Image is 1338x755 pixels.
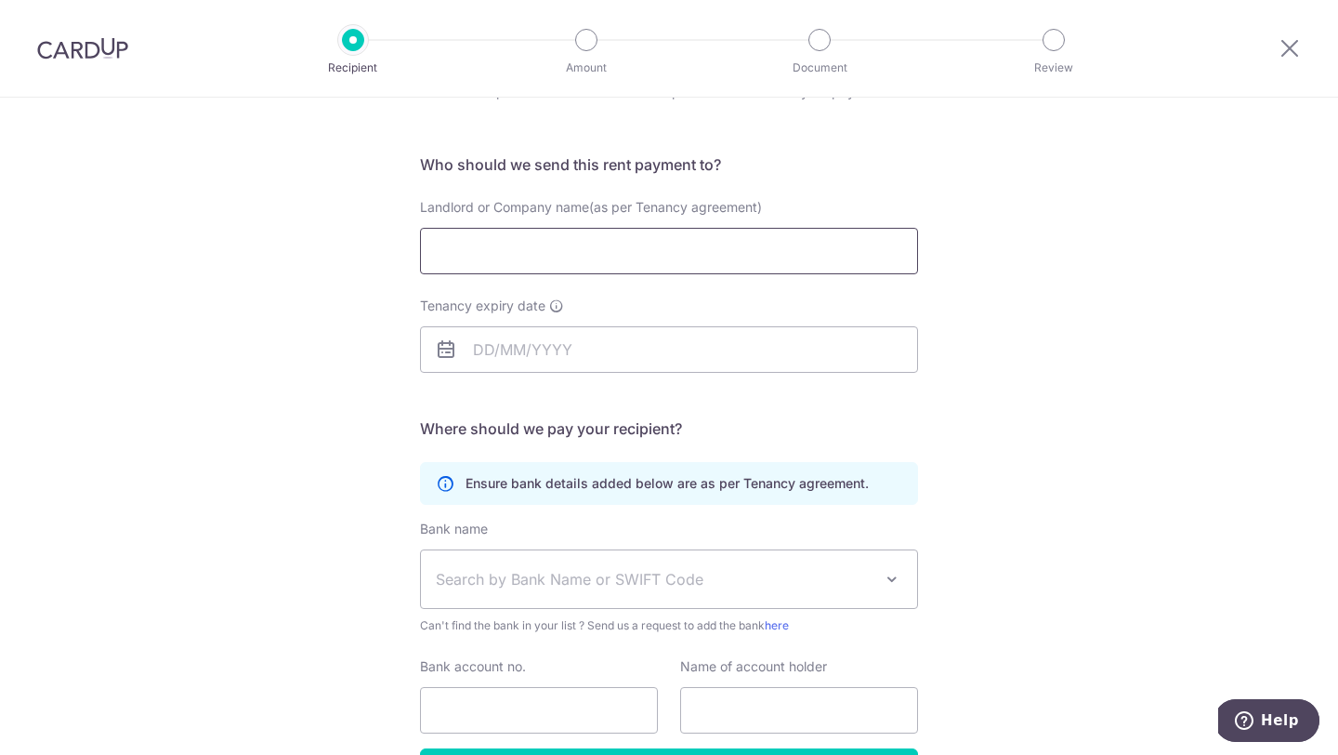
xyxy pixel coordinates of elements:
span: Can't find the bank in your list ? Send us a request to add the bank [420,616,918,635]
p: Ensure bank details added below are as per Tenancy agreement. [466,474,869,493]
input: DD/MM/YYYY [420,326,918,373]
span: Search by Bank Name or SWIFT Code [436,568,872,590]
label: Bank account no. [420,657,526,676]
p: Amount [518,59,655,77]
img: CardUp [37,37,128,60]
label: Bank name [420,520,488,538]
iframe: Opens a widget where you can find more information [1218,699,1319,746]
h5: Where should we pay your recipient? [420,417,918,440]
a: here [765,618,789,632]
span: Landlord or Company name(as per Tenancy agreement) [420,199,762,215]
p: Recipient [284,59,422,77]
span: Tenancy expiry date [420,297,545,315]
span: Help [43,13,81,30]
label: Name of account holder [680,657,827,676]
p: Review [985,59,1122,77]
p: Document [751,59,888,77]
h5: Who should we send this rent payment to? [420,153,918,176]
